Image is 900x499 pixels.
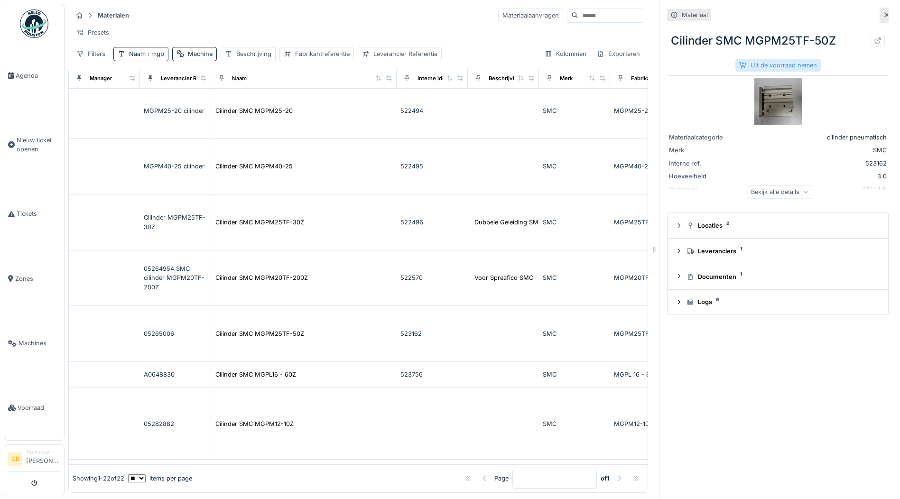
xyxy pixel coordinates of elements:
[144,265,204,290] span: 05264954 SMC cilinder MGPM20TF-200Z
[17,136,60,154] span: Nieuw ticket openen
[614,218,677,227] div: MGPM25TF-30Z
[215,218,304,227] div: Cilinder SMC MGPM25TF-30Z
[146,50,164,57] span: : mgp
[489,74,521,83] div: Beschrijving
[4,311,64,376] a: Machines
[400,218,464,227] div: 522496
[614,329,677,338] div: MGPM25TF-50Z
[215,106,293,115] div: Cilinder SMC MGPM25-20
[418,74,469,83] div: Interne identificator
[687,221,877,230] div: Locaties
[669,133,740,142] div: Materiaalcategorie
[20,9,48,38] img: Badge_color-CXgf-gQk.svg
[144,420,174,427] span: 05282882
[671,294,884,311] summary: Logs6
[236,49,271,58] div: Beschrijving
[543,162,606,171] div: SMC
[188,49,213,58] div: Machine
[671,268,884,286] summary: Documenten1
[614,273,677,282] div: MGPM20TF-200Z
[8,452,22,466] li: CB
[18,403,60,412] span: Voorraad
[215,419,294,428] div: Cilinder SMC MGPM12-10Z
[4,376,64,440] a: Voorraad
[669,172,740,181] div: Hoeveelheid
[614,106,677,115] div: MGPM25-20
[26,449,60,469] li: [PERSON_NAME]
[687,247,877,256] div: Leveranciers
[540,47,591,61] div: Kolommen
[687,272,877,281] div: Documenten
[17,209,60,218] span: Tickets
[735,59,821,72] div: Uit de voorraad nemen
[16,71,60,80] span: Agenda
[4,182,64,246] a: Tickets
[494,474,509,483] div: Page
[614,419,677,428] div: MGPM12-10Z
[543,419,606,428] div: SMC
[631,74,680,83] div: Fabrikantreferentie
[15,274,60,283] span: Zones
[543,273,606,282] div: SMC
[671,217,884,234] summary: Locaties2
[94,11,133,20] strong: Materialen
[543,370,606,379] div: SMC
[543,106,606,115] div: SMC
[232,74,247,83] div: Naam
[72,26,113,39] div: Presets
[144,163,204,170] span: MGPM40-25 cilinder
[400,273,464,282] div: 522570
[144,330,174,337] span: 05265006
[4,43,64,108] a: Agenda
[754,78,802,125] img: Cilinder SMC MGPM25TF-50Z
[144,214,205,230] span: Cilinder MGPM25TF-30Z
[474,218,543,227] div: Dubbele Geleiding SMC
[667,28,889,53] div: Cilinder SMC MGPM25TF-50Z
[26,449,60,456] div: Technicus
[669,159,740,168] div: Interne ref.
[295,49,350,58] div: Fabrikantreferentie
[4,246,64,311] a: Zones
[560,74,573,83] div: Merk
[8,449,60,471] a: CB Technicus[PERSON_NAME]
[474,273,533,282] div: Voor Spreafico SMC
[614,162,677,171] div: MGPM40-25
[400,329,464,338] div: 523162
[19,339,60,348] span: Machines
[744,172,887,181] div: 3.0
[614,370,677,379] div: MGPL 16 - 60Z
[128,474,192,483] div: items per page
[671,242,884,260] summary: Leveranciers1
[73,474,124,483] div: Showing 1 - 22 of 22
[4,108,64,182] a: Nieuw ticket openen
[144,107,204,114] span: MGPM25-20 cilinder
[744,146,887,155] div: SMC
[687,297,877,306] div: Logs
[400,370,464,379] div: 523756
[161,74,220,83] div: Leverancier Referentie
[215,273,308,282] div: Cilinder SMC MGPM20TF-200Z
[744,133,887,142] div: cilinder pneumatisch
[215,370,296,379] div: Cilinder SMC MGPL16 - 60Z
[400,162,464,171] div: 522495
[144,371,175,378] span: A0648830
[682,10,708,19] div: Materiaal
[744,159,887,168] div: 523162
[543,218,606,227] div: SMC
[373,49,437,58] div: Leverancier Referentie
[215,329,304,338] div: Cilinder SMC MGPM25TF-50Z
[129,49,164,58] div: Naam
[601,474,610,483] strong: of 1
[498,9,563,22] div: Materiaalaanvragen
[72,47,110,61] div: Filters
[400,106,464,115] div: 522494
[543,329,606,338] div: SMC
[90,74,112,83] div: Manager
[669,146,740,155] div: Merk
[593,47,644,61] div: Exporteren
[747,185,813,199] div: Bekijk alle details
[215,162,293,171] div: Cilinder SMC MGPM40-25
